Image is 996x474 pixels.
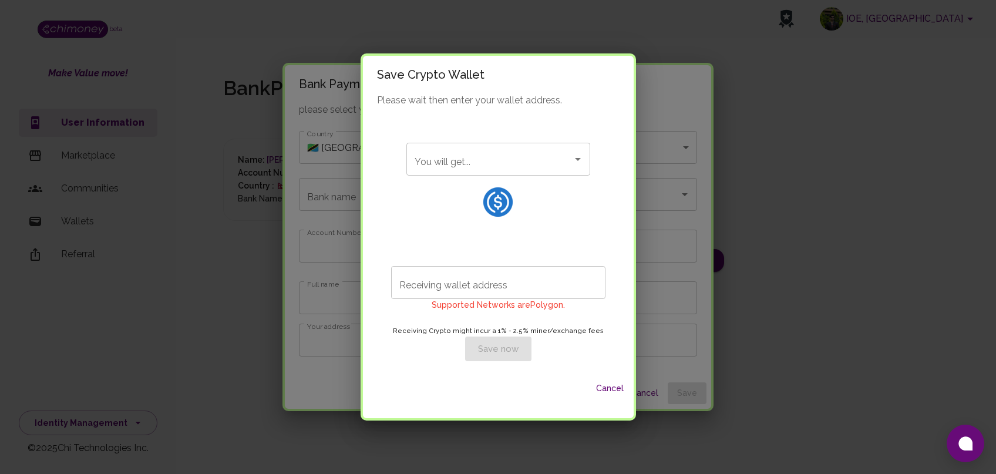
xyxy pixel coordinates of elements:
[570,151,586,167] button: Open
[591,378,629,399] button: Cancel
[391,266,605,299] input: Must be USDC wallet address
[483,187,513,217] img: wAxgqJcN8malgAAAABJRU5ErkJggg==
[947,425,984,462] button: Open chat window
[391,326,605,337] h6: Receiving Crypto might incur a 1% - 2.5% miner/exchange fees
[377,93,620,107] p: Please wait then enter your wallet address.
[391,299,605,312] h6: Supported Networks are Polygon .
[363,56,634,93] h2: Save Crypto Wallet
